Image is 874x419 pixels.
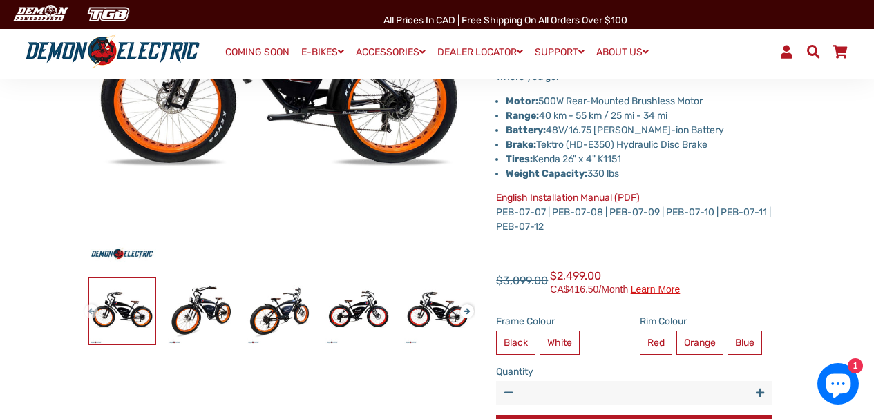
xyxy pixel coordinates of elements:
span: 500W Rear-Mounted Brushless Motor [538,95,703,107]
label: Rim Colour [640,314,772,329]
a: SUPPORT [530,42,589,62]
label: Black [496,331,535,355]
button: Increase item quantity by one [748,381,772,405]
span: All Prices in CAD | Free shipping on all orders over $100 [383,14,627,26]
label: Frame Colour [496,314,629,329]
span: PEB-07-07 | PEB-07-08 | PEB-07-09 | PEB-07-10 | PEB-07-11 | PEB-07-12 [496,192,771,233]
img: Davient Cruiser eBike - Demon Electric [247,278,313,344]
img: Demon Electric logo [21,34,205,70]
strong: Tires: [506,153,533,165]
a: COMING SOON [220,43,294,62]
a: English Installation Manual (PDF) [496,192,640,204]
strong: Weight Capacity: [506,168,587,179]
img: Davient Cruiser eBike - Demon Electric [168,278,234,344]
label: Orange [676,331,723,355]
img: Davient Cruiser eBike - Demon Electric [404,278,471,344]
span: 40 km - 55 km / 25 mi - 34 mi [506,110,667,121]
input: quantity [496,381,772,405]
span: Kenda 26" x 4" K1151 [506,153,621,165]
label: Blue [728,331,762,355]
a: ACCESSORIES [351,42,430,62]
label: Red [640,331,672,355]
strong: Motor: [506,95,538,107]
img: Davient Cruiser eBike - Demon Electric [325,278,392,344]
a: ABOUT US [591,42,654,62]
button: Next [460,298,468,313]
button: Previous [84,298,93,313]
button: Reduce item quantity by one [496,381,520,405]
img: Demon Electric [7,3,73,26]
label: Quantity [496,364,772,379]
span: $2,499.00 [550,268,680,294]
p: 330 lbs [506,166,772,181]
label: White [540,331,580,355]
span: $3,099.00 [496,273,548,289]
span: 48V/16.75 [PERSON_NAME]-ion Battery [506,124,724,136]
inbox-online-store-chat: Shopify online store chat [813,363,863,408]
strong: Range: [506,110,539,121]
img: Davient Cruiser eBike - Demon Electric [89,278,155,344]
strong: Brake: [506,139,536,150]
strong: Battery: [506,124,546,136]
img: TGB Canada [80,3,137,26]
a: DEALER LOCATOR [433,42,528,62]
a: E-BIKES [296,42,349,62]
span: Tektro (HD-E350) Hydraulic Disc Brake [506,139,707,150]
